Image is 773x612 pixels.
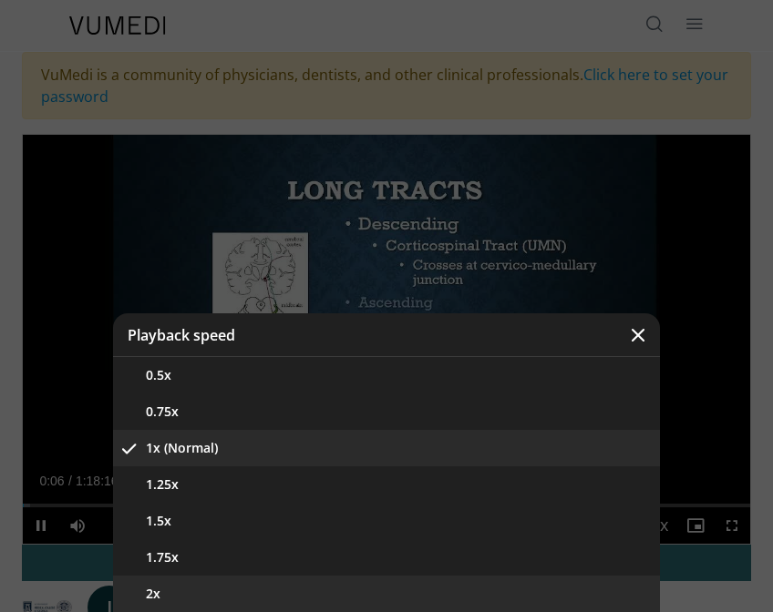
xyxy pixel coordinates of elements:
button: 1.5x [113,503,660,539]
button: 0.75x [113,393,660,430]
button: 1.75x [113,539,660,576]
button: 1.25x [113,466,660,503]
p: Playback speed [128,328,235,342]
button: 1x (Normal) [113,430,660,466]
button: 0.5x [113,357,660,393]
img: VuMedi Logo [69,16,166,35]
video-js: Video Player [23,135,750,544]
